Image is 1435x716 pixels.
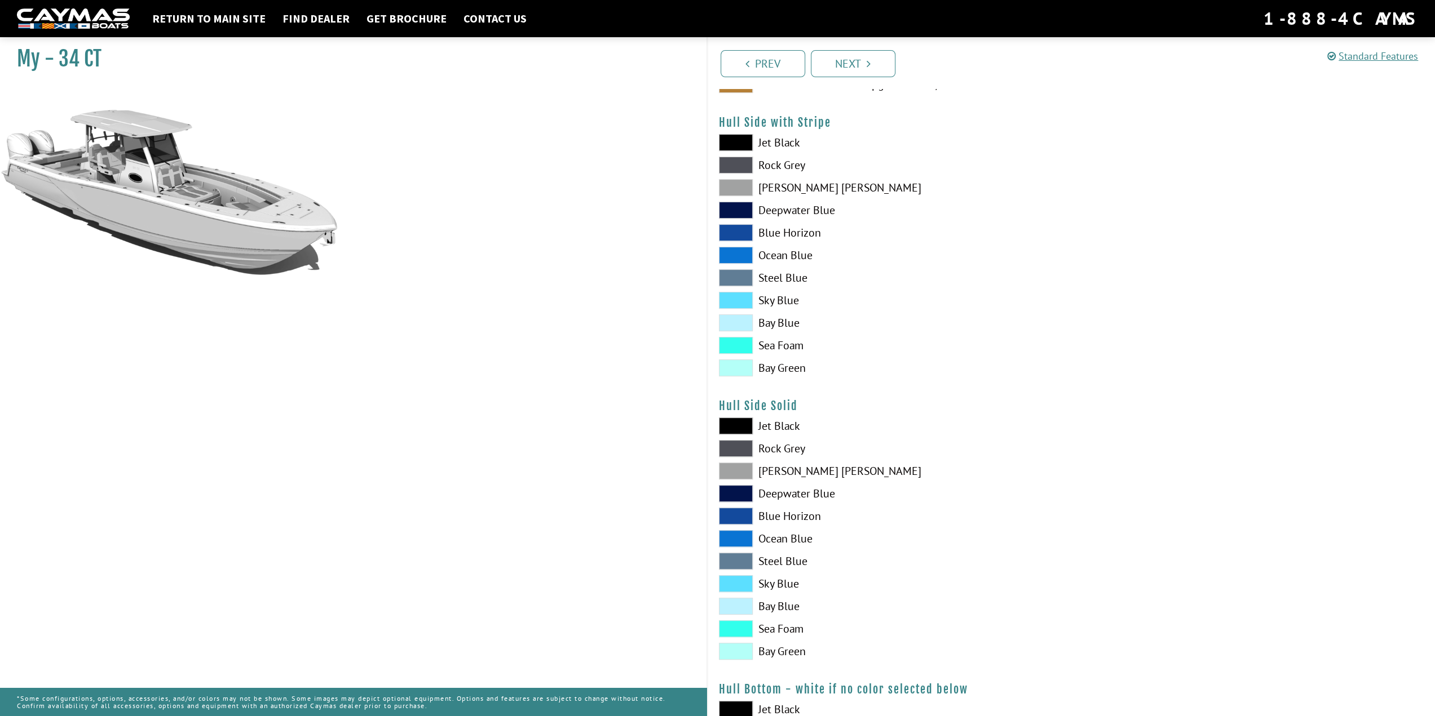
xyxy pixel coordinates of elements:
a: Find Dealer [277,11,355,26]
label: Steel Blue [719,269,1060,286]
label: Jet Black [719,134,1060,151]
label: Ocean Blue [719,247,1060,264]
a: Next [811,50,895,77]
label: Sky Blue [719,575,1060,592]
label: Deepwater Blue [719,485,1060,502]
label: Steel Blue [719,553,1060,570]
label: [PERSON_NAME] [PERSON_NAME] [719,179,1060,196]
img: white-logo-c9c8dbefe5ff5ceceb0f0178aa75bf4bb51f6bca0971e226c86eb53dfe498488.png [17,8,130,29]
a: Get Brochure [361,11,452,26]
a: Prev [721,50,805,77]
label: Sea Foam [719,620,1060,637]
a: Return to main site [147,11,271,26]
label: Rock Grey [719,157,1060,174]
label: Jet Black [719,417,1060,434]
a: Standard Features [1327,50,1418,63]
label: Sky Blue [719,292,1060,309]
label: Bay Blue [719,598,1060,615]
a: Contact Us [458,11,532,26]
h4: Hull Side Solid [719,399,1424,413]
label: Bay Green [719,359,1060,376]
label: Deepwater Blue [719,202,1060,219]
label: Bay Blue [719,314,1060,331]
div: 1-888-4CAYMAS [1264,6,1418,31]
label: Bay Green [719,643,1060,660]
h4: Hull Bottom - white if no color selected below [719,682,1424,696]
label: Blue Horizon [719,224,1060,241]
label: Rock Grey [719,440,1060,457]
p: *Some configurations, options, accessories, and/or colors may not be shown. Some images may depic... [17,689,690,715]
label: Ocean Blue [719,530,1060,547]
label: Sea Foam [719,337,1060,354]
h1: My - 34 CT [17,46,678,72]
label: Blue Horizon [719,508,1060,524]
h4: Hull Side with Stripe [719,115,1424,130]
label: [PERSON_NAME] [PERSON_NAME] [719,462,1060,479]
